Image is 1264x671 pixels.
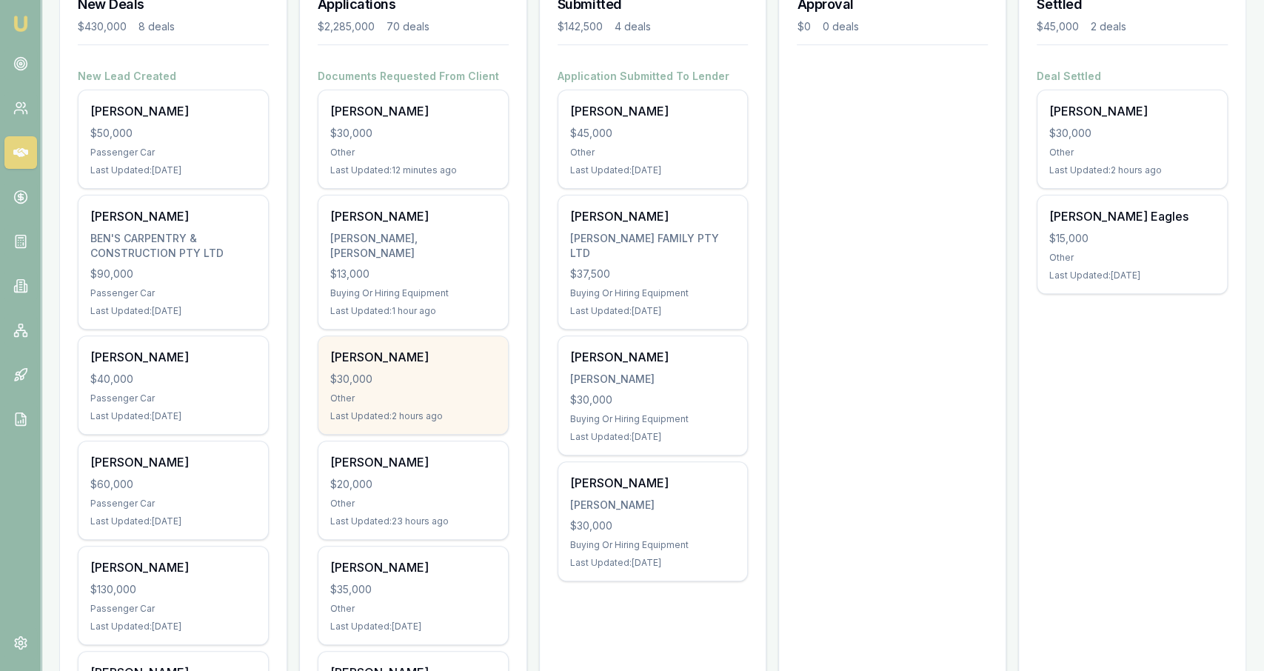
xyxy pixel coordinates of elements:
[570,305,736,317] div: Last Updated: [DATE]
[90,231,256,261] div: BEN'S CARPENTRY & CONSTRUCTION PTY LTD
[1049,126,1215,141] div: $30,000
[90,287,256,299] div: Passenger Car
[558,19,603,34] div: $142,500
[570,348,736,366] div: [PERSON_NAME]
[330,498,496,510] div: Other
[558,69,749,84] h4: Application Submitted To Lender
[90,207,256,225] div: [PERSON_NAME]
[330,267,496,281] div: $13,000
[615,19,651,34] div: 4 deals
[90,267,256,281] div: $90,000
[330,453,496,471] div: [PERSON_NAME]
[570,413,736,425] div: Buying Or Hiring Equipment
[90,582,256,597] div: $130,000
[1049,164,1215,176] div: Last Updated: 2 hours ago
[330,372,496,387] div: $30,000
[570,267,736,281] div: $37,500
[90,515,256,527] div: Last Updated: [DATE]
[570,539,736,551] div: Buying Or Hiring Equipment
[570,372,736,387] div: [PERSON_NAME]
[90,477,256,492] div: $60,000
[570,557,736,569] div: Last Updated: [DATE]
[90,558,256,576] div: [PERSON_NAME]
[570,393,736,407] div: $30,000
[78,19,127,34] div: $430,000
[1037,19,1079,34] div: $45,000
[570,287,736,299] div: Buying Or Hiring Equipment
[90,102,256,120] div: [PERSON_NAME]
[570,102,736,120] div: [PERSON_NAME]
[318,19,375,34] div: $2,285,000
[330,305,496,317] div: Last Updated: 1 hour ago
[330,126,496,141] div: $30,000
[330,102,496,120] div: [PERSON_NAME]
[330,231,496,261] div: [PERSON_NAME], [PERSON_NAME]
[330,621,496,632] div: Last Updated: [DATE]
[90,164,256,176] div: Last Updated: [DATE]
[12,15,30,33] img: emu-icon-u.png
[570,147,736,158] div: Other
[330,603,496,615] div: Other
[1037,69,1228,84] h4: Deal Settled
[330,515,496,527] div: Last Updated: 23 hours ago
[330,558,496,576] div: [PERSON_NAME]
[1049,102,1215,120] div: [PERSON_NAME]
[330,207,496,225] div: [PERSON_NAME]
[1049,231,1215,246] div: $15,000
[570,126,736,141] div: $45,000
[330,477,496,492] div: $20,000
[90,126,256,141] div: $50,000
[78,69,269,84] h4: New Lead Created
[1049,147,1215,158] div: Other
[90,410,256,422] div: Last Updated: [DATE]
[570,207,736,225] div: [PERSON_NAME]
[318,69,509,84] h4: Documents Requested From Client
[330,287,496,299] div: Buying Or Hiring Equipment
[1091,19,1126,34] div: 2 deals
[90,147,256,158] div: Passenger Car
[90,393,256,404] div: Passenger Car
[330,348,496,366] div: [PERSON_NAME]
[570,164,736,176] div: Last Updated: [DATE]
[330,410,496,422] div: Last Updated: 2 hours ago
[387,19,429,34] div: 70 deals
[90,348,256,366] div: [PERSON_NAME]
[330,393,496,404] div: Other
[90,621,256,632] div: Last Updated: [DATE]
[90,372,256,387] div: $40,000
[330,164,496,176] div: Last Updated: 12 minutes ago
[570,474,736,492] div: [PERSON_NAME]
[90,603,256,615] div: Passenger Car
[570,518,736,533] div: $30,000
[822,19,858,34] div: 0 deals
[330,147,496,158] div: Other
[570,231,736,261] div: [PERSON_NAME] FAMILY PTY LTD
[570,431,736,443] div: Last Updated: [DATE]
[1049,207,1215,225] div: [PERSON_NAME] Eagles
[330,582,496,597] div: $35,000
[1049,270,1215,281] div: Last Updated: [DATE]
[138,19,175,34] div: 8 deals
[90,453,256,471] div: [PERSON_NAME]
[90,305,256,317] div: Last Updated: [DATE]
[797,19,810,34] div: $0
[1049,252,1215,264] div: Other
[90,498,256,510] div: Passenger Car
[570,498,736,513] div: [PERSON_NAME]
